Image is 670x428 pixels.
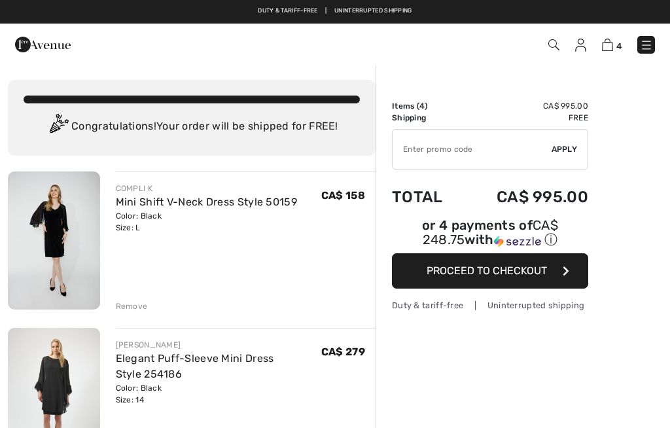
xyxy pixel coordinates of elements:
td: Free [462,112,588,124]
div: Congratulations! Your order will be shipped for FREE! [24,114,360,140]
td: CA$ 995.00 [462,175,588,219]
img: Shopping Bag [602,39,613,51]
img: Congratulation2.svg [45,114,71,140]
a: Mini Shift V-Neck Dress Style 50159 [116,196,298,208]
div: Remove [116,300,148,312]
span: CA$ 248.75 [423,217,558,247]
a: 1ère Avenue [15,37,71,50]
img: My Info [575,39,586,52]
td: Shipping [392,112,462,124]
input: Promo code [393,130,552,169]
td: Total [392,175,462,219]
span: CA$ 158 [321,189,365,202]
button: Proceed to Checkout [392,253,588,289]
img: Sezzle [494,236,541,247]
span: 4 [616,41,622,51]
div: Color: Black Size: 14 [116,382,321,406]
div: Duty & tariff-free | Uninterrupted shipping [392,299,588,312]
td: Items ( ) [392,100,462,112]
a: Elegant Puff-Sleeve Mini Dress Style 254186 [116,352,274,380]
span: CA$ 279 [321,346,365,358]
img: 1ère Avenue [15,31,71,58]
div: Color: Black Size: L [116,210,298,234]
span: 4 [419,101,425,111]
span: Proceed to Checkout [427,264,547,277]
div: [PERSON_NAME] [116,339,321,351]
img: Mini Shift V-Neck Dress Style 50159 [8,171,100,310]
a: 4 [602,37,622,52]
div: or 4 payments of with [392,219,588,249]
div: COMPLI K [116,183,298,194]
span: Apply [552,143,578,155]
td: CA$ 995.00 [462,100,588,112]
img: Search [548,39,559,50]
div: or 4 payments ofCA$ 248.75withSezzle Click to learn more about Sezzle [392,219,588,253]
img: Menu [640,39,653,52]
